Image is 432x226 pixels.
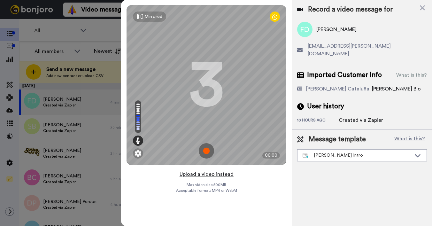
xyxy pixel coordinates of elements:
[396,71,427,79] div: What is this?
[135,150,141,157] img: ic_gear.svg
[309,135,366,144] span: Message template
[262,152,280,159] div: 00:00
[199,143,214,159] img: ic_record_start.svg
[303,153,309,158] img: nextgen-template.svg
[392,135,427,144] button: What is this?
[187,182,226,187] span: Max video size: 500 MB
[178,170,235,178] button: Upload a video instead
[372,86,421,91] span: [PERSON_NAME] Bio
[297,118,339,124] div: 10 hours ago
[339,116,383,124] div: Created via Zapier
[307,70,382,80] span: Imported Customer Info
[306,85,369,93] div: [PERSON_NAME] Cataluña
[189,61,224,109] div: 3
[303,152,411,159] div: [PERSON_NAME] Intro
[176,188,237,193] span: Acceptable format: MP4 or WebM
[307,102,344,111] span: User history
[308,42,427,58] span: [EMAIL_ADDRESS][PERSON_NAME][DOMAIN_NAME]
